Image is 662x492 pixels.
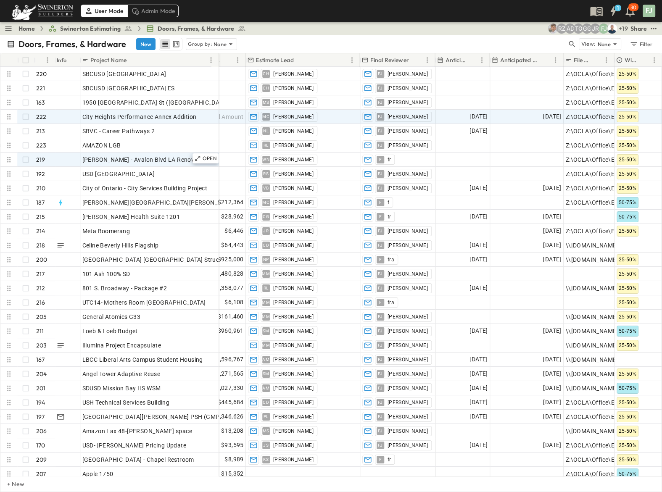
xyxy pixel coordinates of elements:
[82,241,159,250] span: Celine Beverly Hills Flagship
[273,271,314,277] span: [PERSON_NAME]
[82,98,254,107] span: 1950 [GEOGRAPHIC_DATA] St ([GEOGRAPHIC_DATA] & Grape)
[629,39,653,49] div: Filter
[388,213,391,220] span: fr
[543,212,561,221] span: [DATE]
[273,342,314,349] span: [PERSON_NAME]
[619,271,636,277] span: 25-50%
[82,327,138,335] span: Loeb & Loeb Budget
[224,455,243,464] span: $8,989
[469,126,488,136] span: [DATE]
[630,4,636,11] p: 30
[159,38,182,50] div: table view
[273,299,314,306] span: [PERSON_NAME]
[388,428,428,434] span: [PERSON_NAME]
[36,70,47,78] p: 220
[34,53,55,67] div: #
[36,355,45,364] p: 167
[82,127,155,135] span: SBVC - Career Pathways 2
[273,156,314,163] span: [PERSON_NAME]
[388,156,391,163] span: fr
[619,328,636,334] span: 50-75%
[158,24,234,33] span: Doors, Frames, & Hardware
[273,71,314,77] span: [PERSON_NAME]
[36,441,45,450] p: 170
[469,283,488,293] span: [DATE]
[388,271,428,277] span: [PERSON_NAME]
[543,226,561,236] span: [DATE]
[469,212,488,221] span: [DATE]
[221,426,244,436] span: $13,208
[36,455,47,464] p: 209
[467,55,477,65] button: Sort
[543,326,561,336] span: [DATE]
[213,283,244,293] span: $1,358,077
[82,170,155,178] span: USD [GEOGRAPHIC_DATA]
[273,128,314,134] span: [PERSON_NAME]
[379,216,381,217] span: F
[36,270,45,278] p: 217
[378,416,383,417] span: FJ
[617,5,619,11] h6: 1
[378,359,383,360] span: FJ
[619,371,636,377] span: 25-50%
[619,24,627,33] p: + 19
[565,24,575,34] div: Alyssa De Robertis (aderoberti@swinerton.com)
[36,127,45,135] p: 213
[82,70,166,78] span: SBCUSD [GEOGRAPHIC_DATA]
[36,227,45,235] p: 214
[203,155,217,162] p: OPEN
[82,84,175,92] span: SBCUSD [GEOGRAPHIC_DATA] ES
[548,24,558,34] img: Aaron Anderson (aaron.anderson@swinerton.com)
[217,312,243,321] span: $161,460
[146,24,246,33] a: Doors, Frames, & Hardware
[273,242,314,249] span: [PERSON_NAME]
[18,24,35,33] a: Home
[60,24,121,33] span: Swinerton Estimating
[619,142,636,148] span: 25-50%
[82,270,130,278] span: 101 Ash 100% SD
[188,40,212,48] p: Group by:
[36,341,47,350] p: 203
[619,200,636,205] span: 50-75%
[128,55,137,65] button: Sort
[388,385,428,392] span: [PERSON_NAME]
[626,38,655,50] button: Filter
[82,398,169,407] span: USH Technical Services Building
[388,413,428,420] span: [PERSON_NAME]
[469,440,488,450] span: [DATE]
[82,141,121,150] span: AMAZON LGB
[10,2,75,20] img: 6c363589ada0b36f064d841b69d3a419a338230e66bb0a533688fa5cc3e9e735.png
[388,342,428,349] span: [PERSON_NAME]
[388,371,428,377] span: [PERSON_NAME]
[273,356,314,363] span: [PERSON_NAME]
[388,71,428,77] span: [PERSON_NAME]
[127,5,179,17] div: Admin Mode
[256,56,293,64] p: Estimate Lead
[619,128,636,134] span: 25-50%
[82,284,167,292] span: 801 S. Broadway - Package #2
[36,213,45,221] p: 215
[82,341,161,350] span: Illumina Project Encapsulate
[469,369,488,379] span: [DATE]
[262,359,269,360] span: AM
[42,55,53,65] button: Menu
[619,385,636,391] span: 50-75%
[36,413,45,421] p: 197
[36,198,45,207] p: 187
[36,98,45,107] p: 163
[550,55,560,65] button: Menu
[263,402,269,403] span: CD
[640,55,649,65] button: Sort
